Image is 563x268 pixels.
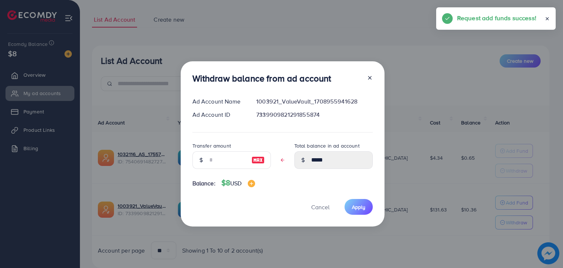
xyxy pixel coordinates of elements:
span: Cancel [311,203,330,211]
label: Transfer amount [192,142,231,149]
div: Ad Account ID [187,111,251,119]
span: Apply [352,203,365,211]
div: Ad Account Name [187,97,251,106]
h5: Request add funds success! [457,13,536,23]
div: 7339909821291855874 [250,111,378,119]
label: Total balance in ad account [294,142,360,149]
h4: $8 [221,178,255,188]
div: 1003921_ValueVault_1708955941628 [250,97,378,106]
img: image [251,156,265,164]
button: Cancel [302,199,339,215]
h3: Withdraw balance from ad account [192,73,331,84]
span: Balance: [192,179,216,188]
span: USD [230,179,242,187]
img: image [248,180,255,187]
button: Apply [345,199,373,215]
